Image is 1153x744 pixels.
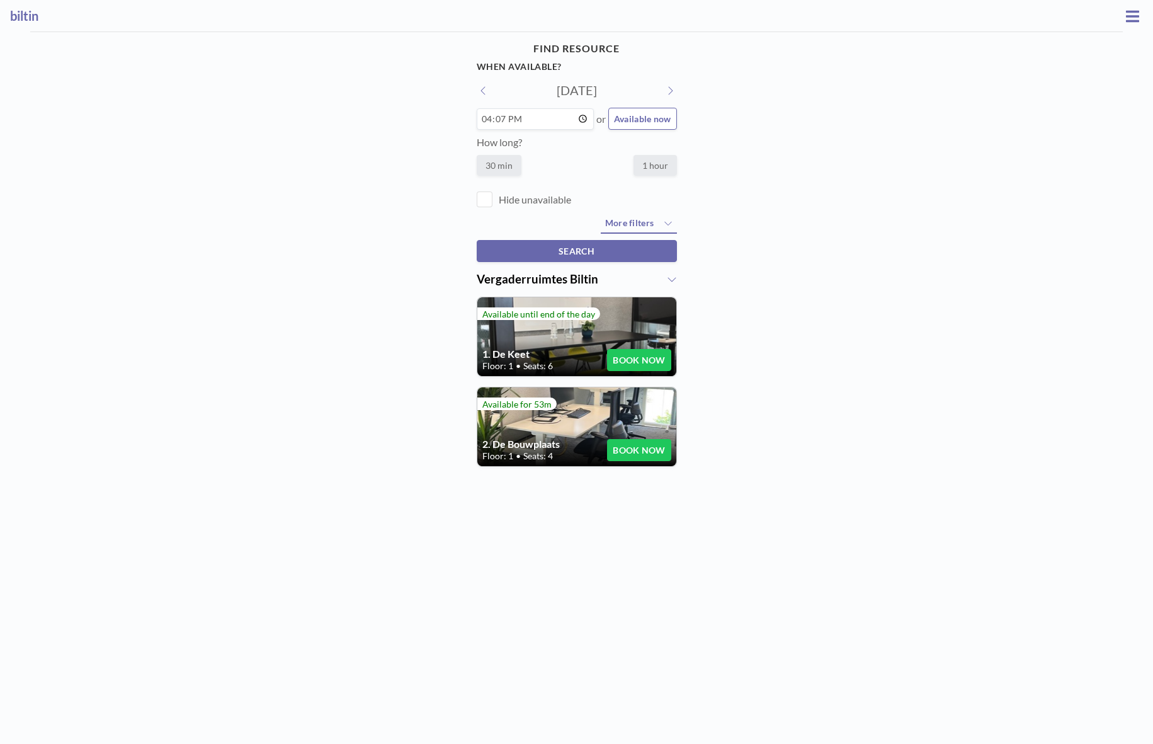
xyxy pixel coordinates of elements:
[608,108,677,130] button: Available now
[10,8,1122,24] h3: biltin
[482,309,595,319] span: Available until end of the day
[477,272,598,286] span: Vergaderruimtes Biltin
[477,37,677,60] h4: FIND RESOURCE
[633,155,677,176] label: 1 hour
[477,136,522,148] label: How long?
[482,438,608,450] h4: 2. De Bouwplaats
[607,439,671,461] button: BOOK NOW
[523,360,553,372] span: Seats: 6
[482,348,608,360] h4: 1. De Keet
[614,113,671,124] span: Available now
[601,214,676,234] button: More filters
[516,450,521,462] span: •
[477,240,677,262] button: SEARCH
[482,360,513,372] span: Floor: 1
[596,113,606,125] span: or
[482,450,513,462] span: Floor: 1
[607,349,671,371] button: BOOK NOW
[499,193,571,206] label: Hide unavailable
[482,399,552,409] span: Available for 53m
[477,155,521,176] label: 30 min
[605,217,654,228] span: More filters
[516,360,521,372] span: •
[559,246,594,256] span: SEARCH
[523,450,553,462] span: Seats: 4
